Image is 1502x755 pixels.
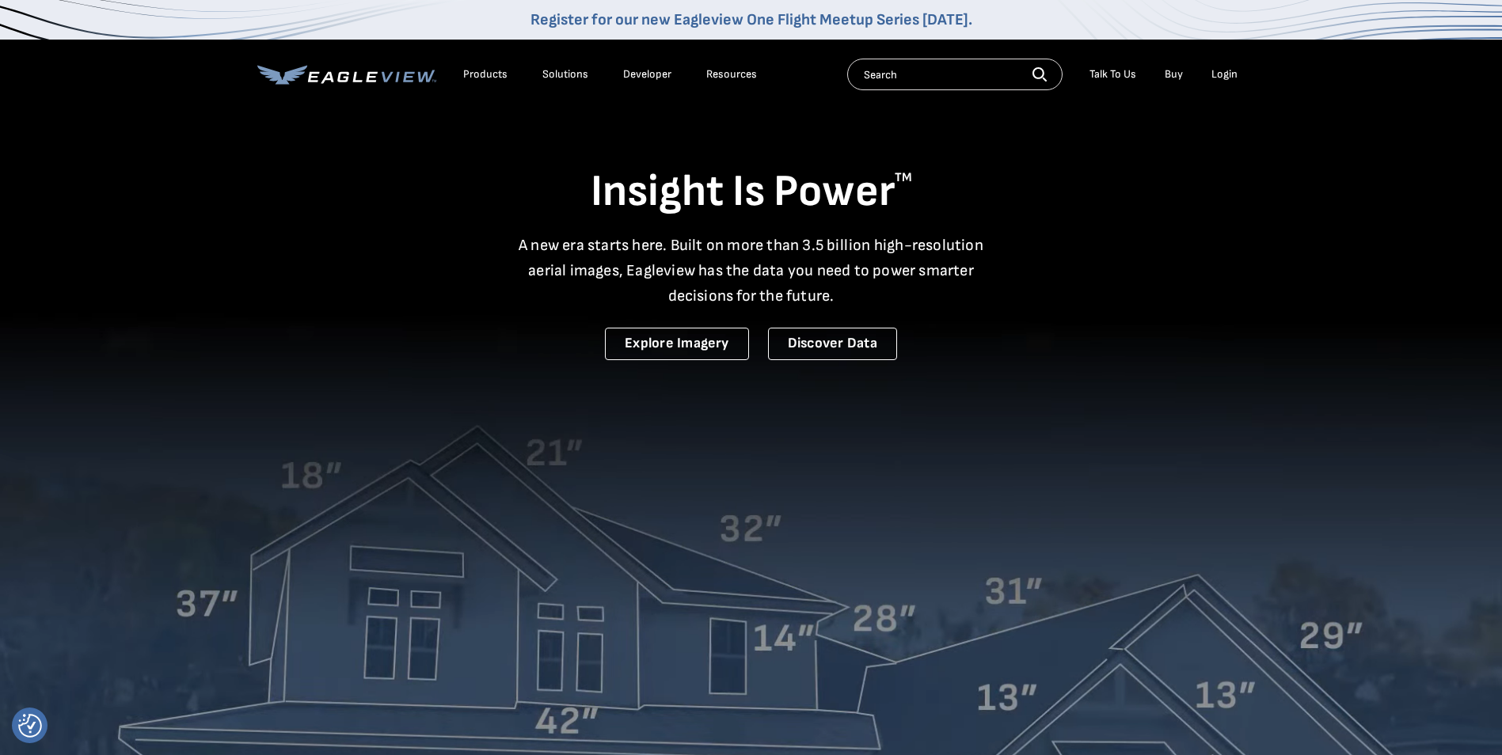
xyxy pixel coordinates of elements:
[623,67,671,82] a: Developer
[18,714,42,738] img: Revisit consent button
[768,328,897,360] a: Discover Data
[706,67,757,82] div: Resources
[257,165,1245,220] h1: Insight Is Power
[1089,67,1136,82] div: Talk To Us
[1165,67,1183,82] a: Buy
[509,233,994,309] p: A new era starts here. Built on more than 3.5 billion high-resolution aerial images, Eagleview ha...
[1211,67,1238,82] div: Login
[18,714,42,738] button: Consent Preferences
[542,67,588,82] div: Solutions
[847,59,1063,90] input: Search
[895,170,912,185] sup: TM
[463,67,508,82] div: Products
[530,10,972,29] a: Register for our new Eagleview One Flight Meetup Series [DATE].
[605,328,749,360] a: Explore Imagery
